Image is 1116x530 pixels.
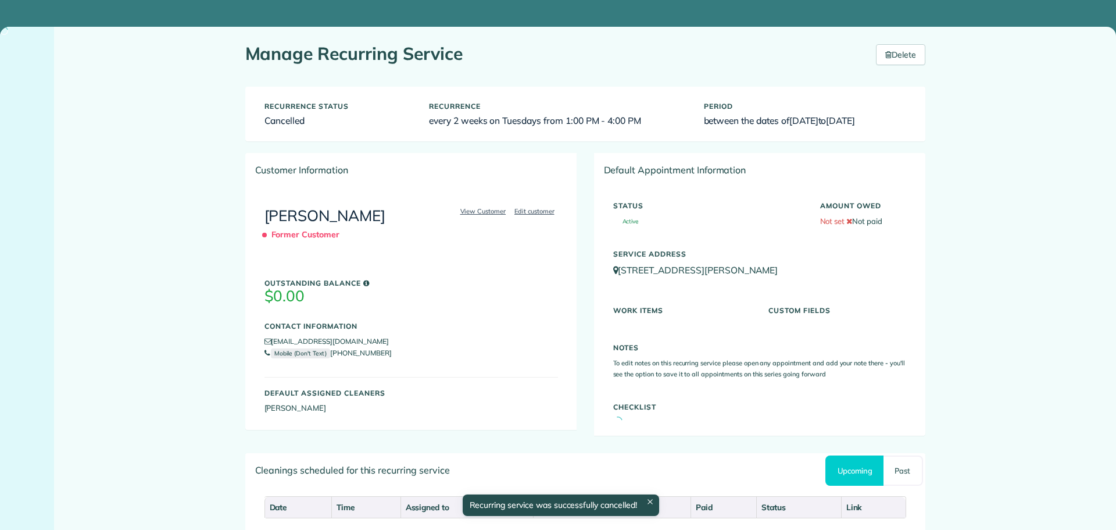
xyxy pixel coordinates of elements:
[264,336,558,347] li: [EMAIL_ADDRESS][DOMAIN_NAME]
[264,322,558,330] h5: Contact Information
[462,495,659,516] div: Recurring service was successfully cancelled!
[613,403,906,411] h5: Checklist
[613,202,803,209] h5: Status
[245,44,859,63] h1: Manage Recurring Service
[696,501,752,513] div: Paid
[264,206,386,225] a: [PERSON_NAME]
[264,288,558,305] h3: $0.00
[811,196,915,227] div: Not paid
[337,501,395,513] div: Time
[613,307,751,314] h5: Work Items
[264,102,412,110] h5: Recurrence status
[246,454,925,486] div: Cleanings scheduled for this recurring service
[264,279,558,287] h5: Outstanding Balance
[820,216,845,226] span: Not set
[825,456,884,486] a: Upcoming
[264,225,345,245] span: Former Customer
[789,115,818,126] span: [DATE]
[846,501,901,513] div: Link
[884,456,922,486] a: Past
[826,115,855,126] span: [DATE]
[429,102,686,110] h5: Recurrence
[595,154,925,186] div: Default Appointment Information
[876,44,925,65] a: Delete
[704,102,906,110] h5: Period
[270,501,327,513] div: Date
[264,116,412,126] h6: Cancelled
[820,202,906,209] h5: Amount Owed
[264,348,392,357] a: Mobile (Don't Text)[PHONE_NUMBER]
[613,359,905,379] small: To edit notes on this recurring service please open any appointment and add your note there - you...
[457,206,510,216] a: View Customer
[613,264,906,277] p: [STREET_ADDRESS][PERSON_NAME]
[429,116,686,126] h6: every 2 weeks on Tuesdays from 1:00 PM - 4:00 PM
[264,403,558,414] li: [PERSON_NAME]
[264,389,558,397] h5: Default Assigned Cleaners
[761,501,836,513] div: Status
[613,250,906,258] h5: Service Address
[704,116,906,126] h6: between the dates of to
[246,154,577,186] div: Customer Information
[613,344,906,351] h5: Notes
[511,206,558,216] a: Edit customer
[271,348,330,358] small: Mobile (Don't Text)
[406,501,529,513] div: Assigned to
[613,219,639,225] span: Active
[768,307,906,314] h5: Custom Fields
